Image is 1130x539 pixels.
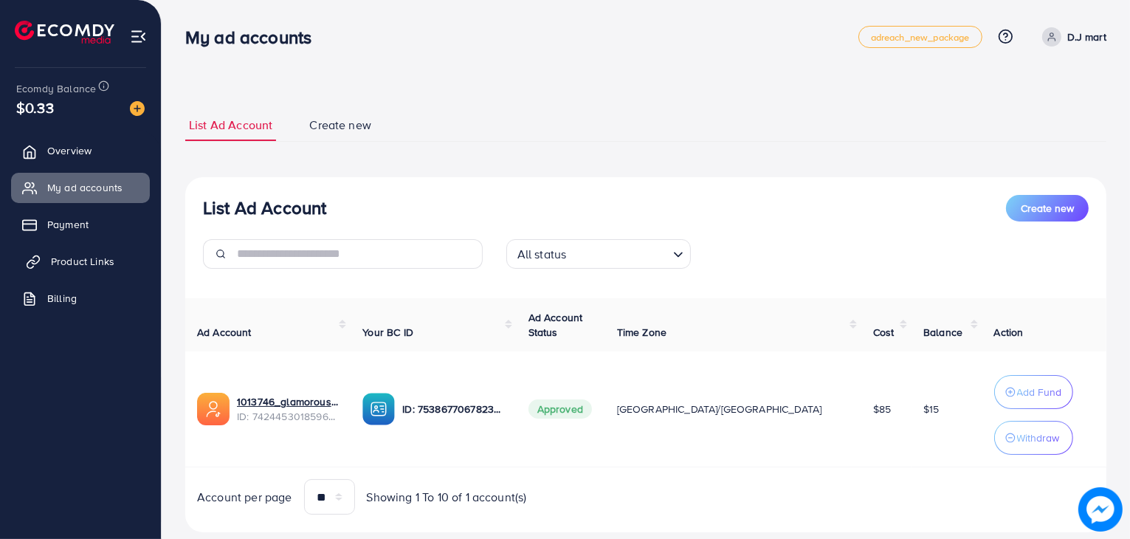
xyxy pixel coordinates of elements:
[994,375,1073,409] button: Add Fund
[189,117,272,134] span: List Ad Account
[617,325,666,340] span: Time Zone
[873,325,895,340] span: Cost
[1021,201,1074,216] span: Create new
[506,239,691,269] div: Search for option
[203,197,326,219] h3: List Ad Account
[11,210,150,239] a: Payment
[11,136,150,165] a: Overview
[1036,27,1106,47] a: D.J mart
[47,217,89,232] span: Payment
[130,101,145,116] img: image
[994,421,1073,455] button: Withdraw
[923,402,939,416] span: $15
[402,400,504,418] p: ID: 7538677067823759367
[197,489,292,506] span: Account per page
[1017,429,1060,447] p: Withdraw
[367,489,527,506] span: Showing 1 To 10 of 1 account(s)
[237,394,339,425] div: <span class='underline'>1013746_glamorousgaze_1728640187413</span></br>7424453018596261905
[873,402,891,416] span: $85
[994,325,1024,340] span: Action
[11,284,150,313] a: Billing
[47,180,123,195] span: My ad accounts
[47,143,92,158] span: Overview
[11,173,150,202] a: My ad accounts
[16,81,96,96] span: Ecomdy Balance
[571,241,666,265] input: Search for option
[197,325,252,340] span: Ad Account
[923,325,962,340] span: Balance
[362,393,395,425] img: ic-ba-acc.ded83a64.svg
[15,21,114,44] img: logo
[185,27,323,48] h3: My ad accounts
[1006,195,1089,222] button: Create new
[130,28,147,45] img: menu
[1078,487,1123,532] img: image
[47,291,77,306] span: Billing
[617,402,822,416] span: [GEOGRAPHIC_DATA]/[GEOGRAPHIC_DATA]
[528,310,583,340] span: Ad Account Status
[51,254,114,269] span: Product Links
[16,97,54,118] span: $0.33
[514,244,570,265] span: All status
[858,26,982,48] a: adreach_new_package
[871,32,970,42] span: adreach_new_package
[237,409,339,424] span: ID: 7424453018596261905
[197,393,230,425] img: ic-ads-acc.e4c84228.svg
[1067,28,1106,46] p: D.J mart
[309,117,371,134] span: Create new
[237,394,339,409] a: 1013746_glamorousgaze_1728640187413
[362,325,413,340] span: Your BC ID
[528,399,592,419] span: Approved
[11,247,150,276] a: Product Links
[1017,383,1062,401] p: Add Fund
